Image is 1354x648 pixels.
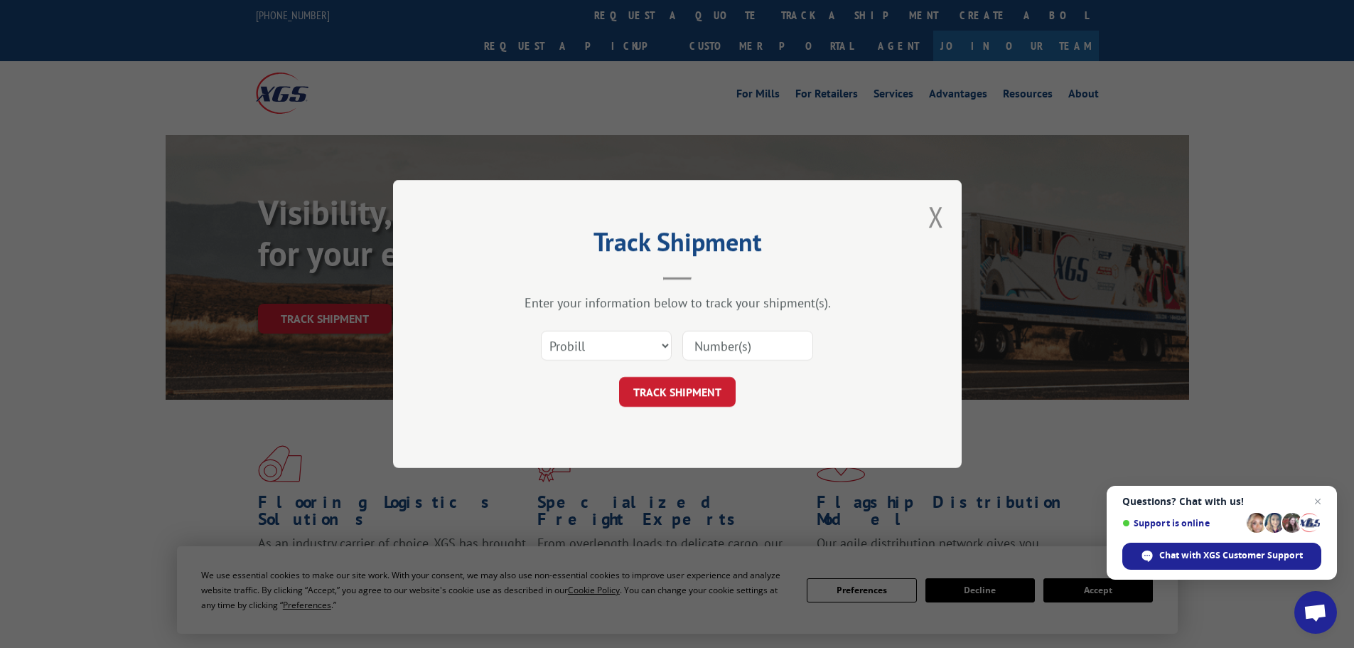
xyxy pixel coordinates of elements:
[682,331,813,361] input: Number(s)
[619,377,736,407] button: TRACK SHIPMENT
[928,198,944,235] button: Close modal
[1122,518,1242,529] span: Support is online
[1294,591,1337,634] div: Open chat
[1122,496,1321,507] span: Questions? Chat with us!
[1309,493,1326,510] span: Close chat
[1159,549,1303,562] span: Chat with XGS Customer Support
[1122,543,1321,570] div: Chat with XGS Customer Support
[464,232,891,259] h2: Track Shipment
[464,294,891,311] div: Enter your information below to track your shipment(s).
